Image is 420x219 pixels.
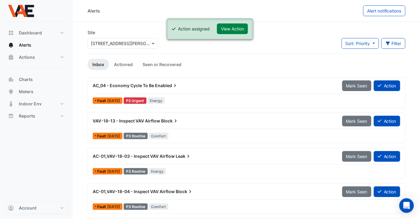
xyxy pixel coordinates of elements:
span: Block [176,189,193,195]
span: AC-01,VAV-18-04 - Inspect VAV Airflow [93,189,175,194]
app-icon: Meters [8,89,14,95]
button: Mark Seen [342,116,371,126]
button: Dashboard [5,27,68,39]
button: Mark Seen [342,186,371,197]
span: Mark Seen [346,83,367,88]
app-icon: Indoor Env [8,101,14,107]
span: Comfort [149,203,169,210]
button: Sort: Priority [342,38,379,49]
span: Reports [19,113,35,119]
span: Comfort [149,133,169,139]
button: Mark Seen [342,80,371,91]
span: Mark Seen [346,189,367,194]
button: Filter [381,38,406,49]
span: Block [161,118,179,124]
span: Fault [97,170,107,173]
span: VAV-18-13 - Inspect VAV Airflow [93,118,160,123]
app-icon: Alerts [8,42,14,48]
span: Thu 24-Jul-2025 12:00 AEST [107,98,120,103]
span: Fri 08-Aug-2025 08:15 AEST [107,204,120,209]
span: Fri 08-Aug-2025 14:30 AEST [107,134,120,138]
app-icon: Charts [8,76,14,83]
span: Enabled [155,83,178,89]
button: Mark Seen [342,151,371,162]
span: Fault [97,134,107,138]
span: Leak [176,153,191,159]
div: Open Intercom Messenger [399,198,414,213]
span: Actions [19,54,35,60]
button: View Action [217,23,248,34]
app-icon: Actions [8,54,14,60]
div: P2 Urgent [124,97,146,104]
label: Site [88,29,95,36]
span: Fault [97,205,107,209]
button: Action [374,151,400,162]
span: Fault [97,99,107,103]
span: Sort: Priority [346,41,370,46]
button: Action [374,80,400,91]
app-icon: Reports [8,113,14,119]
span: Account [19,205,36,211]
button: Reports [5,110,68,122]
span: Alert notifications [367,8,401,13]
button: Alerts [5,39,68,51]
img: Company Logo [7,5,35,17]
div: Alerts [88,8,100,14]
div: P3 Routine [124,203,148,210]
span: Energy [149,168,166,175]
div: Action assigned [178,26,210,32]
a: Inbox [88,59,109,70]
span: Mark Seen [346,118,367,124]
span: Energy [148,97,165,104]
a: Seen or Recovered [138,59,186,70]
a: Actioned [109,59,138,70]
span: Indoor Env [19,101,42,107]
button: Charts [5,73,68,86]
button: Alert notifications [363,5,405,16]
app-icon: Dashboard [8,30,14,36]
span: AC-01,VAV-18-03 - Inspect VAV Airflow [93,154,175,159]
span: Mark Seen [346,154,367,159]
button: Actions [5,51,68,63]
span: Dashboard [19,30,42,36]
button: Indoor Env [5,98,68,110]
span: AC_04 - Economy Cycle To Be [93,83,154,88]
button: Meters [5,86,68,98]
button: Account [5,202,68,214]
button: Action [374,116,400,126]
span: Meters [19,89,33,95]
span: Charts [19,76,33,83]
button: Action [374,186,400,197]
div: P3 Routine [124,168,148,175]
div: P3 Routine [124,133,148,139]
span: Fri 08-Aug-2025 08:15 AEST [107,169,120,174]
span: Alerts [19,42,31,48]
